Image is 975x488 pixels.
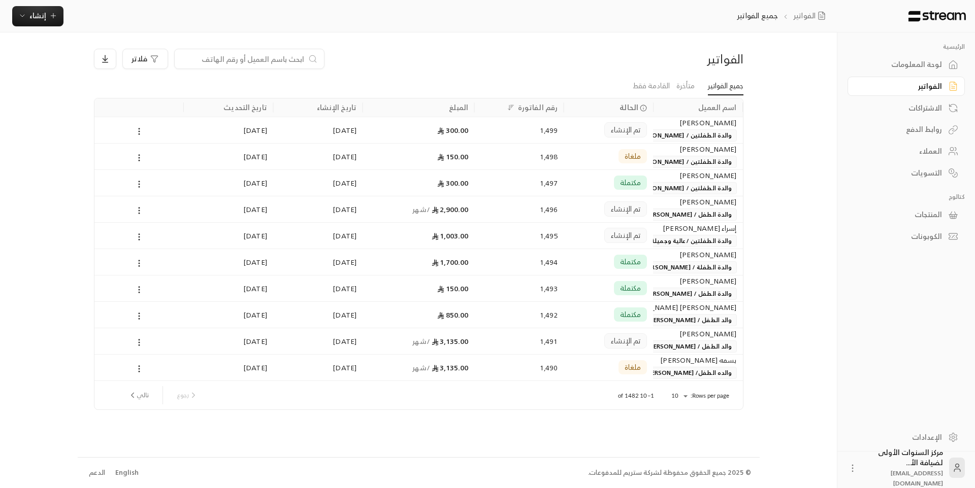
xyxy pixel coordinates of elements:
a: الفواتير [793,10,830,21]
div: [DATE] [279,170,356,196]
span: والدة الطفل / [PERSON_NAME] [PERSON_NAME] [590,208,736,221]
span: والد الطفل / [PERSON_NAME] [643,314,736,326]
div: [DATE] [190,144,267,169]
div: التسويات [860,168,942,178]
div: الفواتير [860,81,942,91]
div: [DATE] [279,328,356,354]
span: والدة الطفلتين / [PERSON_NAME] [632,129,737,142]
a: الإعدادات [848,427,965,447]
div: 1,490 [480,355,558,380]
span: مكتملة [620,257,641,267]
div: لوحة المعلومات [860,59,942,69]
span: والد الطفل / [PERSON_NAME] [643,340,736,353]
a: روابط الدفع [848,120,965,140]
div: [DATE] [190,223,267,249]
div: [DATE] [190,117,267,143]
div: بسمه [PERSON_NAME] [659,355,736,366]
button: فلاتر [122,49,168,69]
div: 1,494 [480,249,558,275]
a: التسويات [848,163,965,183]
a: القادمة فقط [633,77,670,95]
div: [PERSON_NAME] [659,170,736,181]
div: إسراء [PERSON_NAME] [659,223,736,234]
span: مكتملة [620,309,641,320]
div: [DATE] [190,196,267,222]
div: 1,492 [480,302,558,328]
span: مكتملة [620,178,641,188]
div: 1,491 [480,328,558,354]
nav: breadcrumb [737,10,830,21]
span: إنشاء [29,9,46,22]
button: Sort [505,101,517,114]
div: المنتجات [860,210,942,220]
span: / شهر [412,361,430,374]
div: 3,135.00 [369,328,468,354]
div: English [115,468,139,478]
span: والدة الطفلتين / [PERSON_NAME] [632,156,737,168]
span: والدة الطفلتين / [PERSON_NAME] [632,182,737,194]
div: مركز السنوات الأولى لضيافة الأ... [864,447,943,488]
div: المبلغ [449,101,468,114]
div: 2,900.00 [369,196,468,222]
p: كتالوج [848,193,965,201]
div: 1,497 [480,170,558,196]
div: [PERSON_NAME] [659,328,736,339]
span: تم الإنشاء [611,336,640,346]
a: العملاء [848,142,965,161]
div: [DATE] [279,223,356,249]
span: والدة الطفلة / [PERSON_NAME] [638,261,736,273]
span: ملغاة [625,151,641,161]
div: [DATE] [190,328,267,354]
p: Rows per page: [691,392,730,400]
div: 150.00 [369,144,468,169]
div: العملاء [860,146,942,156]
a: المنتجات [848,205,965,225]
span: مكتملة [620,283,641,293]
div: 1,496 [480,196,558,222]
div: تاريخ التحديث [223,101,267,114]
div: [DATE] [279,144,356,169]
div: 1,495 [480,223,558,249]
span: الحالة [620,102,638,113]
div: [PERSON_NAME] [659,249,736,260]
div: الاشتراكات [860,103,942,113]
div: [DATE] [190,170,267,196]
div: 1,493 [480,275,558,301]
div: [DATE] [190,355,267,380]
span: فلاتر [132,55,147,62]
p: الرئيسية [848,43,965,51]
div: [DATE] [190,302,267,328]
div: 1,499 [480,117,558,143]
button: next page [124,387,153,404]
span: / شهر [412,203,430,216]
div: 3,135.00 [369,355,468,380]
div: الكوبونات [860,231,942,241]
img: Logo [907,11,967,22]
a: الدعم [86,464,109,482]
span: تم الإنشاء [611,125,640,135]
span: والده الطفل/ [PERSON_NAME] [PERSON_NAME] [592,367,737,379]
div: الفواتير [588,51,743,67]
div: [DATE] [279,196,356,222]
a: الاشتراكات [848,98,965,118]
div: [PERSON_NAME] [659,196,736,207]
div: 150.00 [369,275,468,301]
div: © 2025 جميع الحقوق محفوظة لشركة ستريم للمدفوعات. [588,468,751,478]
div: 1,003.00 [369,223,468,249]
div: الإعدادات [860,432,942,442]
a: الكوبونات [848,227,965,247]
div: [DATE] [190,275,267,301]
div: [DATE] [279,249,356,275]
span: تم الإنشاء [611,204,640,214]
input: ابحث باسم العميل أو رقم الهاتف [181,53,305,64]
a: متأخرة [676,77,695,95]
span: تم الإنشاء [611,230,640,240]
div: [PERSON_NAME] [PERSON_NAME] [659,302,736,313]
div: [DATE] [279,117,356,143]
span: / شهر [412,335,430,347]
span: ملغاة [625,362,641,372]
p: 1–10 of 1482 [618,392,654,400]
div: 300.00 [369,170,468,196]
div: روابط الدفع [860,124,942,134]
div: تاريخ الإنشاء [317,101,356,114]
